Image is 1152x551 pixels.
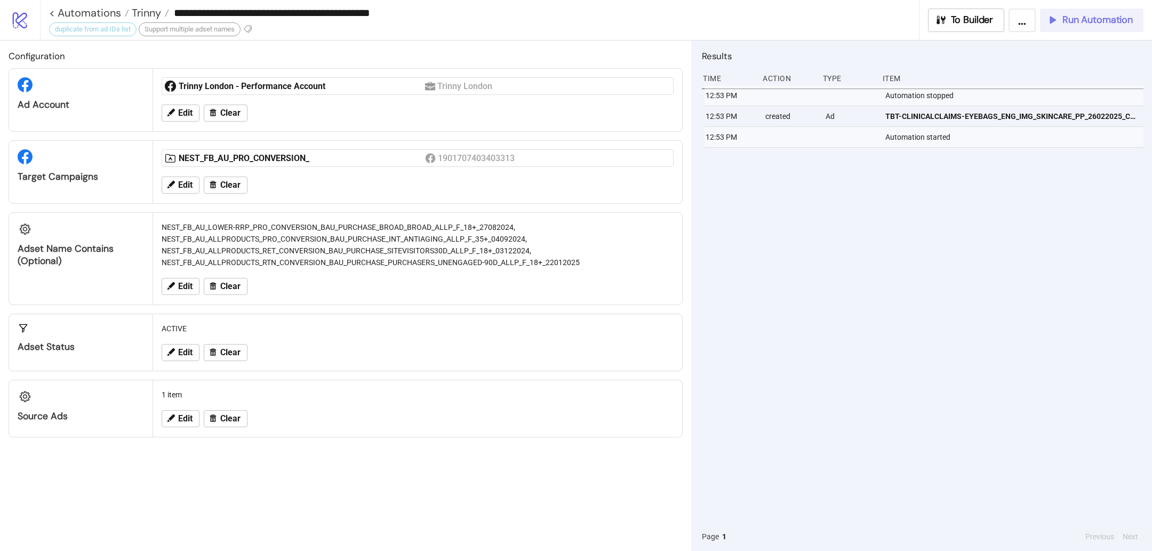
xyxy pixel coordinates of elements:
[951,14,994,26] span: To Builder
[702,68,754,89] div: Time
[178,348,193,357] span: Edit
[178,108,193,118] span: Edit
[157,318,678,339] div: ACTIVE
[157,217,678,273] div: NEST_FB_AU_LOWER-RRP_PRO_CONVERSION_BAU_PURCHASE_BROAD_BROAD_ALLP_F_18+_27082024, NEST_FB_AU_ALLP...
[220,348,241,357] span: Clear
[220,108,241,118] span: Clear
[129,6,161,20] span: Trinny
[884,127,1146,147] div: Automation started
[178,282,193,291] span: Edit
[702,49,1143,63] h2: Results
[1082,531,1117,542] button: Previous
[204,177,247,194] button: Clear
[139,22,241,36] div: Support multiple adset names
[204,344,247,361] button: Clear
[18,341,144,353] div: Adset Status
[18,99,144,111] div: Ad Account
[1009,9,1036,32] button: ...
[437,79,494,93] div: Trinny London
[162,105,199,122] button: Edit
[1119,531,1141,542] button: Next
[179,81,425,92] div: Trinny London - Performance Account
[162,177,199,194] button: Edit
[204,410,247,427] button: Clear
[762,68,814,89] div: Action
[204,105,247,122] button: Clear
[179,153,425,164] div: NEST_FB_AU_PRO_CONVERSION_
[18,171,144,183] div: Target Campaigns
[885,110,1139,122] span: TBT-CLINICALCLAIMS-EYEBAGS_ENG_IMG_SKINCARE_PP_26022025_CC_None_None_TL_
[702,531,719,542] span: Page
[157,385,678,405] div: 1 item
[882,68,1143,89] div: Item
[220,282,241,291] span: Clear
[18,243,144,267] div: Adset Name contains (optional)
[1062,14,1133,26] span: Run Automation
[18,410,144,422] div: Source Ads
[705,85,757,106] div: 12:53 PM
[204,278,247,295] button: Clear
[178,414,193,424] span: Edit
[822,68,874,89] div: Type
[49,22,137,36] div: duplicate from ad IDs list
[162,278,199,295] button: Edit
[129,7,169,18] a: Trinny
[705,106,757,126] div: 12:53 PM
[885,106,1139,126] a: TBT-CLINICALCLAIMS-EYEBAGS_ENG_IMG_SKINCARE_PP_26022025_CC_None_None_TL_
[705,127,757,147] div: 12:53 PM
[9,49,683,63] h2: Configuration
[220,414,241,424] span: Clear
[220,180,241,190] span: Clear
[928,9,1005,32] button: To Builder
[825,106,877,126] div: Ad
[438,151,516,165] div: 1901707403403313
[719,531,730,542] button: 1
[178,180,193,190] span: Edit
[162,410,199,427] button: Edit
[764,106,817,126] div: created
[884,85,1146,106] div: Automation stopped
[162,344,199,361] button: Edit
[1040,9,1143,32] button: Run Automation
[49,7,129,18] a: < Automations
